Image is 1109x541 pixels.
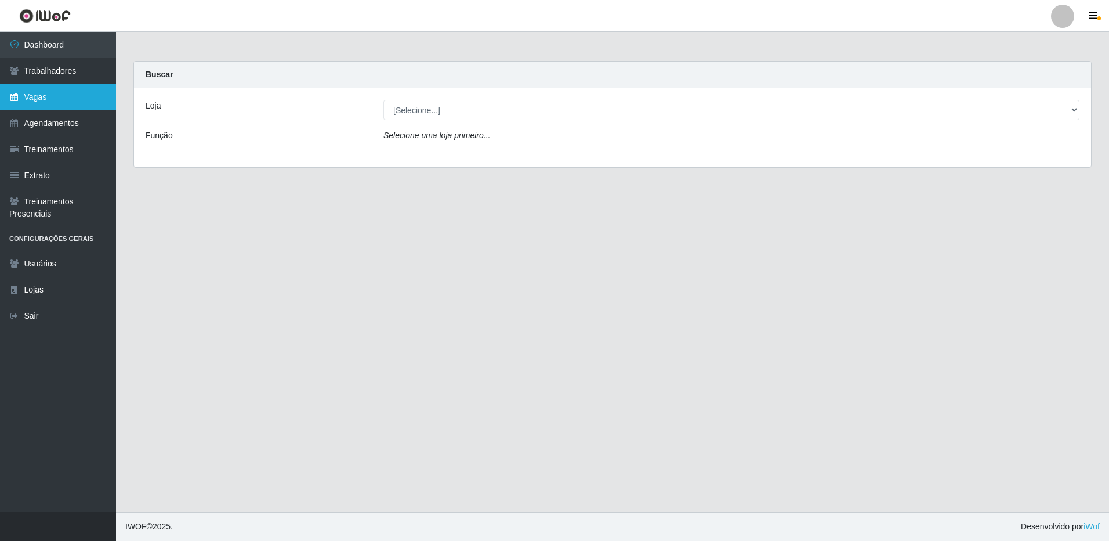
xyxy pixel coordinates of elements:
[19,9,71,23] img: CoreUI Logo
[383,131,490,140] i: Selecione uma loja primeiro...
[125,521,173,533] span: © 2025 .
[1083,522,1100,531] a: iWof
[146,70,173,79] strong: Buscar
[1021,521,1100,533] span: Desenvolvido por
[146,129,173,142] label: Função
[125,522,147,531] span: IWOF
[146,100,161,112] label: Loja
